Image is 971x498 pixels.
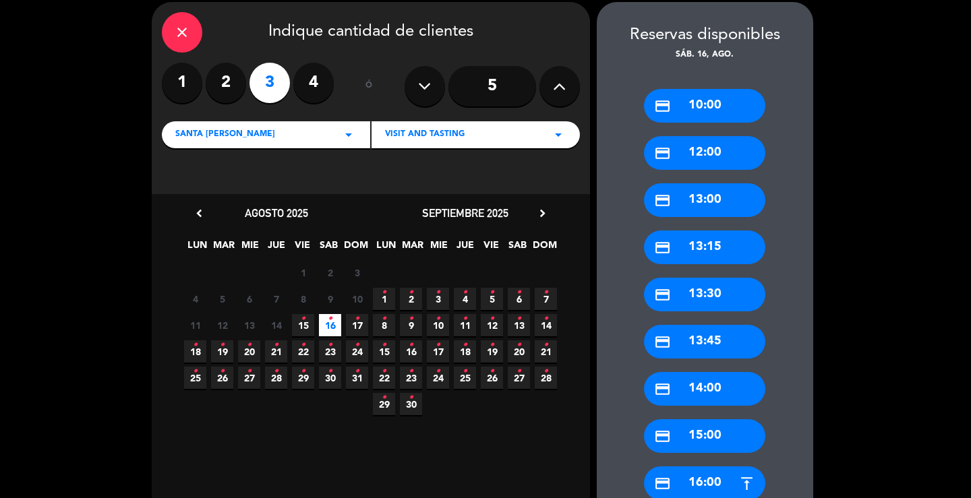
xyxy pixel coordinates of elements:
i: • [328,334,332,356]
i: • [517,308,521,330]
span: 13 [238,314,260,336]
span: 27 [238,367,260,389]
i: • [193,334,198,356]
i: • [301,308,305,330]
span: 6 [508,288,530,310]
span: 8 [292,288,314,310]
i: credit_card [654,239,671,256]
span: SAB [318,237,340,259]
span: JUE [454,237,476,259]
span: 8 [373,314,395,336]
span: Visit and tasting [385,128,465,142]
span: 12 [481,314,503,336]
span: 19 [481,340,503,363]
span: 25 [454,367,476,389]
span: DOM [533,237,555,259]
span: 28 [535,367,557,389]
i: • [543,282,548,303]
span: VIE [480,237,502,259]
span: 21 [265,340,287,363]
label: 3 [249,63,290,103]
i: chevron_right [535,206,550,220]
span: MIE [428,237,450,259]
div: Indique cantidad de clientes [162,12,580,53]
i: • [490,334,494,356]
span: 12 [211,314,233,336]
i: credit_card [654,334,671,350]
span: 3 [427,288,449,310]
span: agosto 2025 [245,206,308,220]
i: credit_card [654,475,671,492]
i: • [355,308,359,330]
span: MIE [239,237,261,259]
i: • [301,361,305,382]
span: 25 [184,367,206,389]
span: 15 [292,314,314,336]
i: • [463,308,467,330]
i: • [490,282,494,303]
span: MAR [401,237,423,259]
span: 30 [319,367,341,389]
i: • [355,334,359,356]
span: 16 [400,340,422,363]
span: 11 [454,314,476,336]
label: 2 [206,63,246,103]
i: chevron_left [192,206,206,220]
div: 14:00 [644,372,765,406]
i: credit_card [654,428,671,445]
div: 10:00 [644,89,765,123]
i: • [220,334,225,356]
i: • [517,334,521,356]
span: 9 [400,314,422,336]
span: 17 [427,340,449,363]
i: credit_card [654,98,671,115]
div: 13:45 [644,325,765,359]
i: • [436,361,440,382]
i: • [247,361,252,382]
span: 24 [427,367,449,389]
i: • [193,361,198,382]
span: 7 [535,288,557,310]
i: • [274,361,278,382]
i: • [274,334,278,356]
span: 11 [184,314,206,336]
i: • [382,361,386,382]
span: 6 [238,288,260,310]
span: 1 [373,288,395,310]
span: Santa [PERSON_NAME] [175,128,275,142]
i: close [174,24,190,40]
span: 4 [184,288,206,310]
span: 1 [292,261,314,284]
i: • [490,308,494,330]
span: 29 [292,367,314,389]
span: 31 [346,367,368,389]
i: credit_card [654,381,671,398]
span: 19 [211,340,233,363]
span: 10 [346,288,368,310]
i: • [301,334,305,356]
i: • [328,361,332,382]
i: credit_card [654,145,671,162]
span: septiembre 2025 [422,206,508,220]
i: • [463,282,467,303]
i: arrow_drop_down [550,127,566,143]
i: • [517,282,521,303]
i: credit_card [654,192,671,209]
i: • [543,361,548,382]
span: 28 [265,367,287,389]
span: JUE [265,237,287,259]
i: • [409,387,413,408]
span: 26 [481,367,503,389]
span: 23 [319,340,341,363]
i: • [409,308,413,330]
div: 13:30 [644,278,765,311]
span: 9 [319,288,341,310]
i: • [463,334,467,356]
span: 21 [535,340,557,363]
i: credit_card [654,286,671,303]
i: • [382,387,386,408]
div: ó [347,63,391,110]
span: 22 [292,340,314,363]
span: MAR [212,237,235,259]
span: 5 [211,288,233,310]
